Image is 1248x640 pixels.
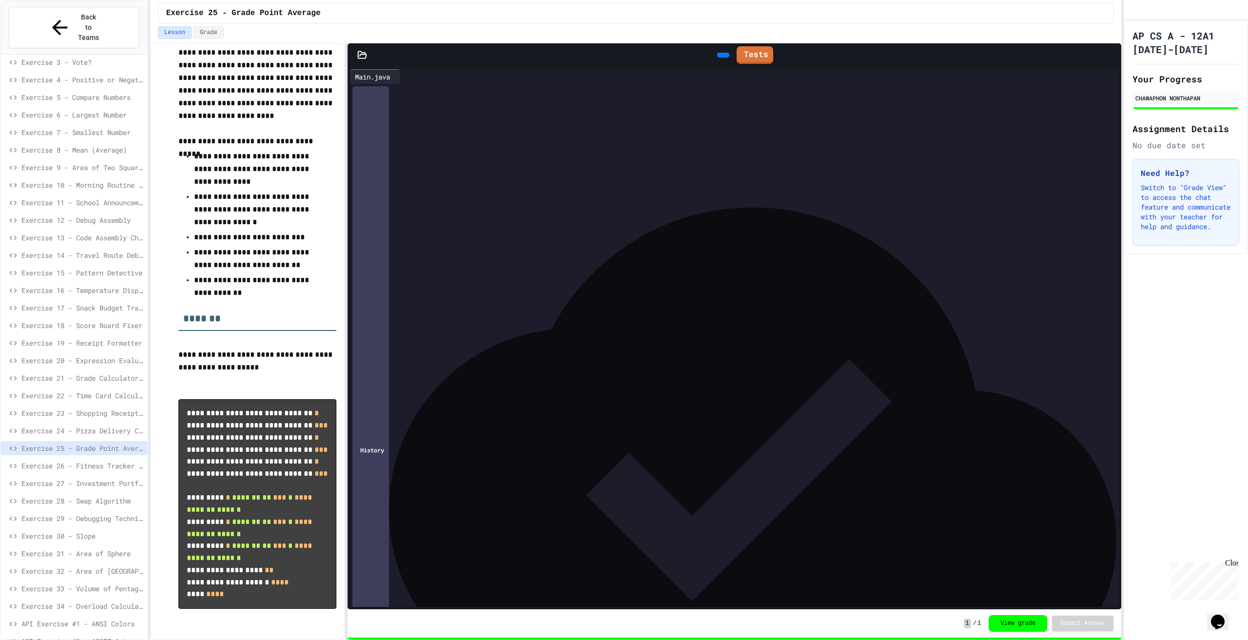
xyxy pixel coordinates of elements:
[21,478,143,488] span: Exercise 27 - Investment Portfolio Tracker
[350,72,395,82] div: Main.java
[973,620,976,627] span: /
[21,127,143,137] span: Exercise 7 - Smallest Number
[1132,122,1239,136] h2: Assignment Details
[21,566,143,576] span: Exercise 32 - Area of [GEOGRAPHIC_DATA]
[21,338,143,348] span: Exercise 19 - Receipt Formatter
[158,26,192,39] button: Lesson
[21,180,143,190] span: Exercise 10 - Morning Routine Fix
[9,7,139,48] button: Back to Teams
[21,285,143,295] span: Exercise 16 - Temperature Display Fix
[1141,167,1231,179] h3: Need Help?
[1132,72,1239,86] h2: Your Progress
[21,268,143,278] span: Exercise 15 - Pattern Detective
[350,69,400,84] div: Main.java
[1060,620,1106,627] span: Submit Answer
[21,92,143,102] span: Exercise 5 - Compare Numbers
[21,408,143,418] span: Exercise 23 - Shopping Receipt Builder
[21,443,143,453] span: Exercise 25 - Grade Point Average
[21,215,143,225] span: Exercise 12 - Debug Assembly
[21,619,143,629] span: API Exercise #1 - ANSI Colors
[21,390,143,401] span: Exercise 22 - Time Card Calculator
[21,303,143,313] span: Exercise 17 - Snack Budget Tracker
[21,496,143,506] span: Exercise 28 - Swap Algorithm
[21,461,143,471] span: Exercise 26 - Fitness Tracker Debugger
[21,355,143,366] span: Exercise 20 - Expression Evaluator Fix
[21,548,143,559] span: Exercise 31 - Area of Sphere
[21,513,143,524] span: Exercise 29 - Debugging Techniques
[21,426,143,436] span: Exercise 24 - Pizza Delivery Calculator
[1141,183,1231,232] p: Switch to "Grade View" to access the chat feature and communicate with your teacher for help and ...
[21,320,143,330] span: Exercise 18 - Score Board Fixer
[194,26,224,39] button: Grade
[21,250,143,260] span: Exercise 14 - Travel Route Debugger
[21,197,143,208] span: Exercise 11 - School Announcements
[21,601,143,611] span: Exercise 34 - Overload Calculate Average
[21,57,143,67] span: Exercise 3 - Vote?
[1052,616,1113,631] button: Submit Answer
[1167,559,1238,600] iframe: chat widget
[21,583,143,594] span: Exercise 33 - Volume of Pentagon Prism
[21,75,143,85] span: Exercise 4 - Positive or Negative?
[21,110,143,120] span: Exercise 6 - Largest Number
[1135,94,1236,102] div: CHAWAPHON NONTHAPAN
[4,4,67,62] div: Chat with us now!Close
[1207,601,1238,630] iframe: chat widget
[77,12,100,43] span: Back to Teams
[1132,29,1239,56] h1: AP CS A - 12A1 [DATE]-[DATE]
[21,145,143,155] span: Exercise 8 - Mean (Average)
[21,162,143,173] span: Exercise 9 - Area of Two Squares
[21,373,143,383] span: Exercise 21 - Grade Calculator Pro
[989,615,1047,632] button: View grade
[21,531,143,541] span: Exercise 30 - Slope
[737,46,773,64] a: Tests
[166,7,321,19] span: Exercise 25 - Grade Point Average
[21,233,143,243] span: Exercise 13 - Code Assembly Challenge
[964,619,971,628] span: 1
[977,620,981,627] span: 1
[1132,139,1239,151] div: No due date set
